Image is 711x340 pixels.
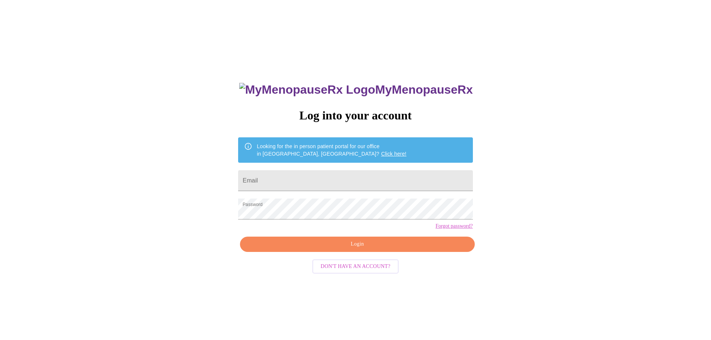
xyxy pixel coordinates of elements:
[257,140,406,160] div: Looking for the in person patient portal for our office in [GEOGRAPHIC_DATA], [GEOGRAPHIC_DATA]?
[239,83,473,97] h3: MyMenopauseRx
[240,237,474,252] button: Login
[381,151,406,157] a: Click here!
[312,259,399,274] button: Don't have an account?
[311,263,400,269] a: Don't have an account?
[238,109,473,122] h3: Log into your account
[321,262,390,271] span: Don't have an account?
[436,223,473,229] a: Forgot password?
[239,83,375,97] img: MyMenopauseRx Logo
[249,240,466,249] span: Login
